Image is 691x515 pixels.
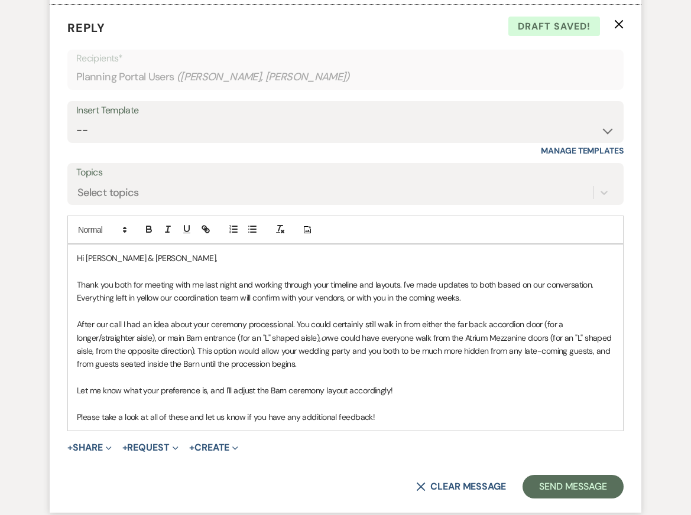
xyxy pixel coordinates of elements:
[77,318,614,371] p: After our call I had an idea about your ceremony processional. You could certainly still walk in ...
[76,102,615,119] div: Insert Template
[189,443,194,452] span: +
[541,145,624,156] a: Manage Templates
[77,252,614,265] p: Hi [PERSON_NAME] & [PERSON_NAME],
[67,20,105,35] span: Reply
[67,443,112,452] button: Share
[76,51,615,66] p: Recipients*
[508,17,600,37] span: Draft saved!
[67,443,73,452] span: +
[122,443,179,452] button: Request
[416,482,506,491] button: Clear message
[122,443,128,452] span: +
[77,410,614,423] p: Please take a look at all of these and let us know if you have any additional feedback!
[177,69,351,85] span: ( [PERSON_NAME], [PERSON_NAME] )
[321,333,328,343] em: or
[77,185,139,201] div: Select topics
[76,164,615,181] label: Topics
[523,475,624,498] button: Send Message
[77,384,614,397] p: Let me know what your preference is, and I'll adjust the Barn ceremony layout accordingly!
[77,278,614,305] p: Thank you both for meeting with me last night and working through your timeline and layouts. I've...
[189,443,238,452] button: Create
[76,66,615,89] div: Planning Portal Users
